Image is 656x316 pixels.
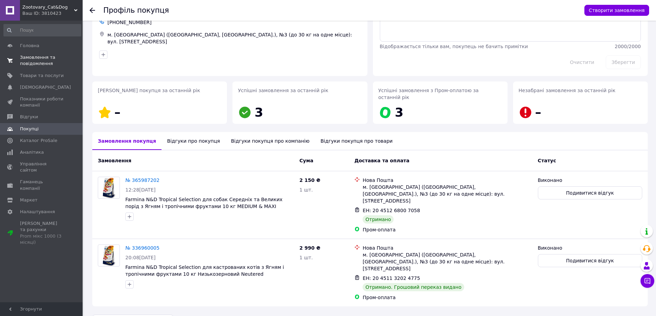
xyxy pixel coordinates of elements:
[363,244,532,251] div: Нова Пошта
[20,54,64,67] span: Замовлення та повідомлення
[98,177,120,199] a: Фото товару
[363,294,532,301] div: Пром-оплата
[125,264,284,277] a: Farmina N&D Tropical Selection для кастрованих котів з Ягням і тропічними фруктами 10 кг Низькозе...
[538,177,642,184] div: Виконано
[162,132,225,150] div: Відгуки про покупця
[20,220,64,246] span: [PERSON_NAME] та рахунки
[98,244,120,266] a: Фото товару
[238,88,328,93] span: Успішні замовлення за останній рік
[300,187,313,193] span: 1 шт.
[125,197,282,209] a: Farmina N&D Tropical Selection для собак Середніх та Великих порід з Ягням і тропічними фруктами ...
[615,44,641,49] span: 2000 / 2000
[363,251,532,272] div: м. [GEOGRAPHIC_DATA] ([GEOGRAPHIC_DATA], [GEOGRAPHIC_DATA].), №3 (до 30 кг на одне місце): вул. [...
[90,7,95,14] div: Повернутися назад
[300,158,313,163] span: Cума
[20,138,57,144] span: Каталог ProSale
[300,177,321,183] span: 2 150 ₴
[20,114,38,120] span: Відгуки
[125,255,156,260] span: 20:08[DATE]
[125,245,159,251] a: № 336960005
[363,215,394,224] div: Отримано
[125,177,159,183] a: № 365987202
[300,245,321,251] span: 2 990 ₴
[584,5,649,16] button: Створити замовлення
[566,189,614,196] span: Подивитися відгук
[102,245,116,266] img: Фото товару
[535,105,541,119] span: –
[3,24,81,36] input: Пошук
[20,209,55,215] span: Налаштування
[226,132,315,150] div: Відгуки покупця про компанію
[20,84,71,90] span: [DEMOGRAPHIC_DATA]
[363,177,532,184] div: Нова Пошта
[106,18,362,27] div: [PHONE_NUMBER]
[538,244,642,251] div: Виконано
[363,184,532,204] div: м. [GEOGRAPHIC_DATA] ([GEOGRAPHIC_DATA], [GEOGRAPHIC_DATA].), №3 (до 30 кг на одне місце): вул. [...
[363,283,464,291] div: Отримано. Грошовий переказ видано
[315,132,398,150] div: Відгуки покупця про товари
[125,187,156,193] span: 12:28[DATE]
[363,226,532,233] div: Пром-оплата
[20,161,64,173] span: Управління сайтом
[519,88,615,93] span: Незабрані замовлення за останній рік
[103,6,169,14] h1: Профіль покупця
[114,105,121,119] span: –
[102,177,116,198] img: Фото товару
[20,96,64,108] span: Показники роботи компанії
[92,132,162,150] div: Замовлення покупця
[20,43,39,49] span: Головна
[538,158,556,163] span: Статус
[20,197,38,203] span: Маркет
[380,44,528,49] span: Відображається тільки вам, покупець не бачить примітки
[566,257,614,264] span: Подивитися відгук
[98,158,131,163] span: Замовлення
[538,186,642,199] button: Подивитися відгук
[538,254,642,267] button: Подивитися відгук
[22,4,74,10] span: Zootovary_Cat&Dog
[20,179,64,191] span: Гаманець компанії
[378,88,479,100] span: Успішні замовлення з Пром-оплатою за останній рік
[20,73,64,79] span: Товари та послуги
[22,10,83,17] div: Ваш ID: 3810423
[300,255,313,260] span: 1 шт.
[20,149,44,155] span: Аналітика
[354,158,409,163] span: Доставка та оплата
[363,208,420,213] span: ЕН: 20 4512 6800 7058
[20,126,39,132] span: Покупці
[20,233,64,246] div: Prom мікс 1000 (3 місяці)
[98,88,200,93] span: [PERSON_NAME] покупця за останній рік
[254,105,263,119] span: 3
[395,105,404,119] span: 3
[641,274,654,288] button: Чат з покупцем
[106,30,362,46] div: м. [GEOGRAPHIC_DATA] ([GEOGRAPHIC_DATA], [GEOGRAPHIC_DATA].), №3 (до 30 кг на одне місце): вул. [...
[363,275,420,281] span: ЕН: 20 4511 3202 4775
